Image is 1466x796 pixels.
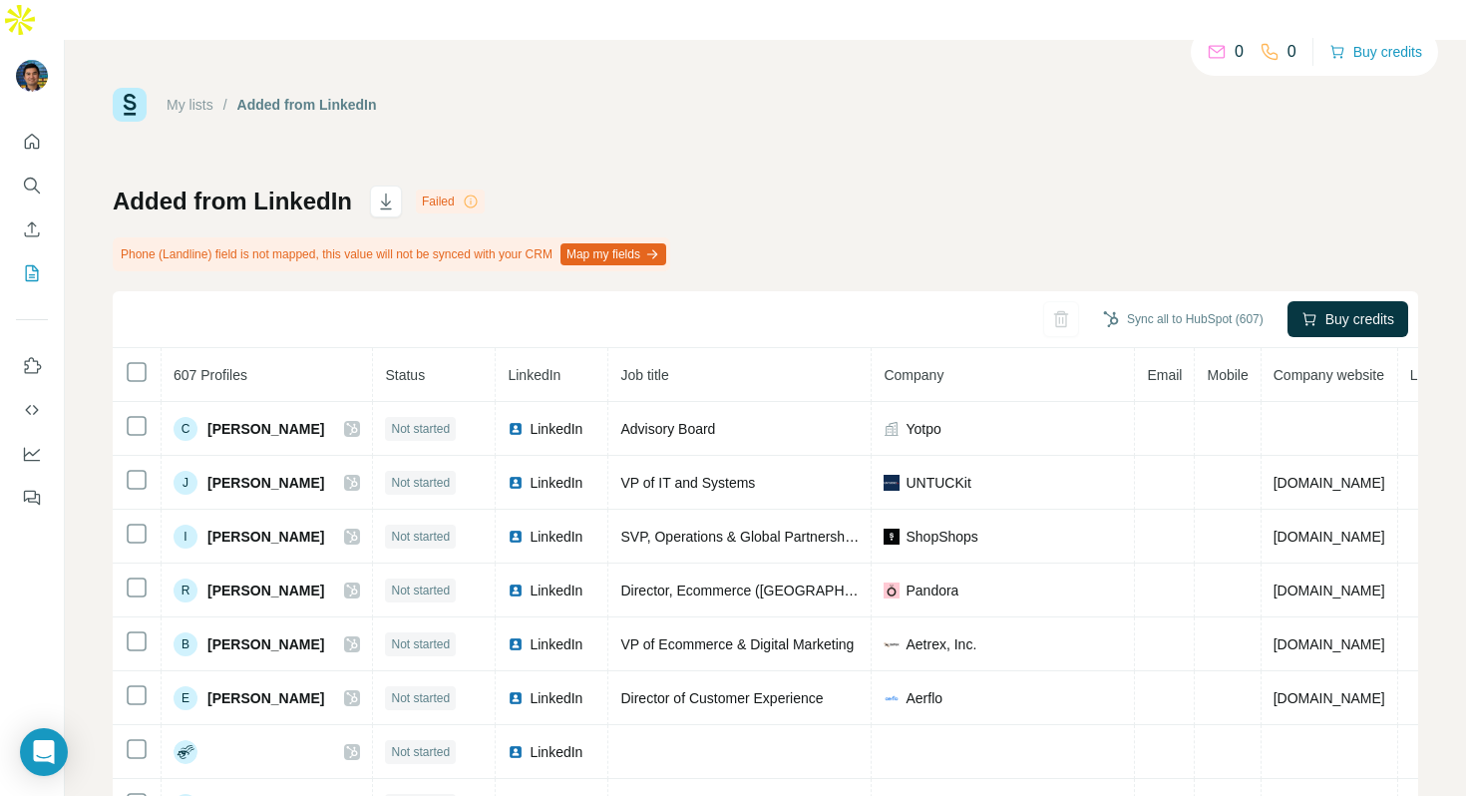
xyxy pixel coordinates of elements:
[508,475,524,491] img: LinkedIn logo
[1274,367,1384,383] span: Company website
[174,686,197,710] div: E
[167,97,213,113] a: My lists
[884,636,900,652] img: company-logo
[1274,690,1385,706] span: [DOMAIN_NAME]
[207,688,324,708] span: [PERSON_NAME]
[207,473,324,493] span: [PERSON_NAME]
[174,632,197,656] div: B
[16,255,48,291] button: My lists
[113,186,352,217] h1: Added from LinkedIn
[16,480,48,516] button: Feedback
[906,581,958,600] span: Pandora
[884,367,943,383] span: Company
[530,473,582,493] span: LinkedIn
[530,634,582,654] span: LinkedIn
[391,689,450,707] span: Not started
[620,475,755,491] span: VP of IT and Systems
[1089,304,1278,334] button: Sync all to HubSpot (607)
[1274,583,1385,598] span: [DOMAIN_NAME]
[1207,367,1248,383] span: Mobile
[620,367,668,383] span: Job title
[223,95,227,115] li: /
[391,474,450,492] span: Not started
[906,688,942,708] span: Aerflo
[16,60,48,92] img: Avatar
[620,690,823,706] span: Director of Customer Experience
[530,742,582,762] span: LinkedIn
[508,421,524,437] img: LinkedIn logo
[237,95,377,115] div: Added from LinkedIn
[16,168,48,203] button: Search
[620,529,863,545] span: SVP, Operations & Global Partnerships
[508,367,560,383] span: LinkedIn
[113,88,147,122] img: Surfe Logo
[391,420,450,438] span: Not started
[207,527,324,547] span: [PERSON_NAME]
[207,634,324,654] span: [PERSON_NAME]
[416,190,485,213] div: Failed
[530,419,582,439] span: LinkedIn
[391,582,450,599] span: Not started
[174,579,197,602] div: R
[174,417,197,441] div: C
[1287,40,1296,64] p: 0
[1329,38,1422,66] button: Buy credits
[560,243,666,265] button: Map my fields
[884,690,900,706] img: company-logo
[174,471,197,495] div: J
[1235,40,1244,64] p: 0
[508,690,524,706] img: LinkedIn logo
[530,527,582,547] span: LinkedIn
[1147,367,1182,383] span: Email
[207,419,324,439] span: [PERSON_NAME]
[385,367,425,383] span: Status
[884,475,900,491] img: company-logo
[391,743,450,761] span: Not started
[620,583,910,598] span: Director, Ecommerce ([GEOGRAPHIC_DATA])
[1274,636,1385,652] span: [DOMAIN_NAME]
[884,529,900,545] img: company-logo
[391,528,450,546] span: Not started
[16,124,48,160] button: Quick start
[884,583,900,598] img: company-logo
[906,419,940,439] span: Yotpo
[1274,475,1385,491] span: [DOMAIN_NAME]
[508,636,524,652] img: LinkedIn logo
[508,744,524,760] img: LinkedIn logo
[16,436,48,472] button: Dashboard
[508,583,524,598] img: LinkedIn logo
[391,635,450,653] span: Not started
[1325,309,1394,329] span: Buy credits
[207,581,324,600] span: [PERSON_NAME]
[1287,301,1408,337] button: Buy credits
[1410,367,1463,383] span: Landline
[1274,529,1385,545] span: [DOMAIN_NAME]
[16,211,48,247] button: Enrich CSV
[530,688,582,708] span: LinkedIn
[906,473,970,493] span: UNTUCKit
[508,529,524,545] img: LinkedIn logo
[174,525,197,549] div: I
[174,367,247,383] span: 607 Profiles
[620,636,854,652] span: VP of Ecommerce & Digital Marketing
[113,237,670,271] div: Phone (Landline) field is not mapped, this value will not be synced with your CRM
[906,527,977,547] span: ShopShops
[20,728,68,776] div: Open Intercom Messenger
[906,634,976,654] span: Aetrex, Inc.
[16,348,48,384] button: Use Surfe on LinkedIn
[16,392,48,428] button: Use Surfe API
[620,421,715,437] span: Advisory Board
[530,581,582,600] span: LinkedIn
